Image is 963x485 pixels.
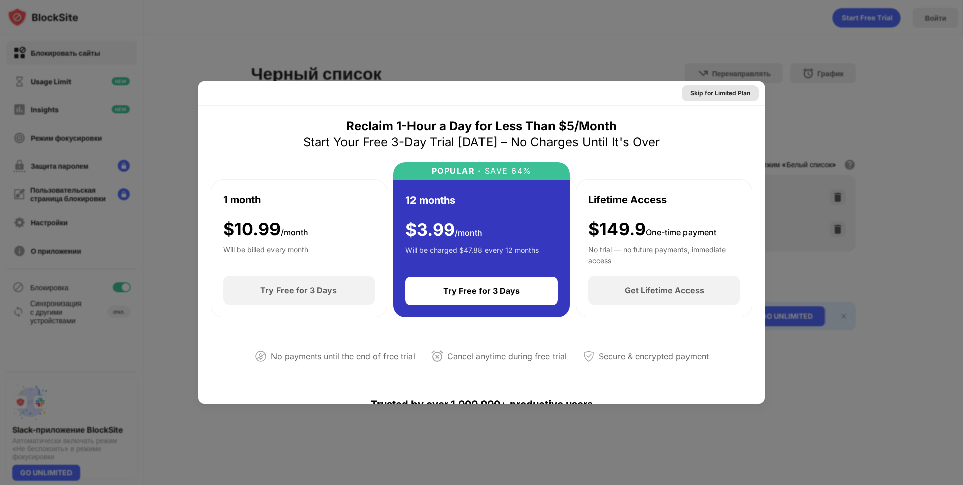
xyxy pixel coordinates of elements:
[625,285,704,295] div: Get Lifetime Access
[690,88,750,98] div: Skip for Limited Plan
[455,228,483,238] span: /month
[223,219,308,240] div: $ 10.99
[223,192,261,207] div: 1 month
[255,350,267,362] img: not-paying
[481,166,532,176] div: SAVE 64%
[588,244,740,264] div: No trial — no future payments, immediate access
[447,349,567,364] div: Cancel anytime during free trial
[588,192,667,207] div: Lifetime Access
[346,118,617,134] div: Reclaim 1-Hour a Day for Less Than $5/Month
[443,286,520,296] div: Try Free for 3 Days
[281,227,308,237] span: /month
[211,380,752,429] div: Trusted by over 1,000,000+ productive users
[405,220,483,240] div: $ 3.99
[599,349,709,364] div: Secure & encrypted payment
[588,219,716,240] div: $149.9
[432,166,481,176] div: POPULAR ·
[583,350,595,362] img: secured-payment
[646,227,716,237] span: One-time payment
[405,245,539,265] div: Will be charged $47.88 every 12 months
[260,285,337,295] div: Try Free for 3 Days
[271,349,415,364] div: No payments until the end of free trial
[431,350,443,362] img: cancel-anytime
[223,244,308,264] div: Will be billed every month
[405,193,455,208] div: 12 months
[303,134,660,150] div: Start Your Free 3-Day Trial [DATE] – No Charges Until It's Over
